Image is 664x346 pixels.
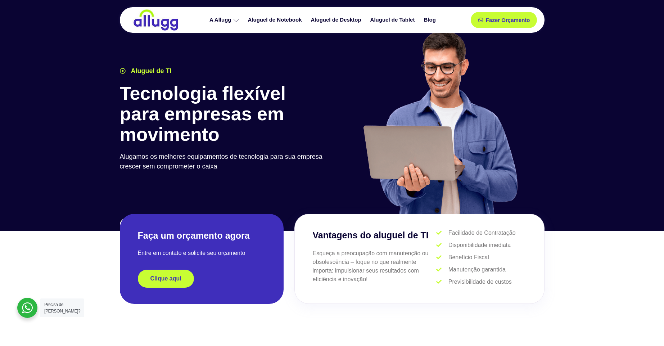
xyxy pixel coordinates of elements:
[129,66,172,76] span: Aluguel de TI
[420,14,441,26] a: Blog
[138,249,266,257] p: Entre em contato e solicite seu orçamento
[447,241,511,250] span: Disponibilidade imediata
[447,265,506,274] span: Manutenção garantida
[138,270,194,288] a: Clique aqui
[307,14,367,26] a: Aluguel de Desktop
[486,17,530,23] span: Fazer Orçamento
[367,14,420,26] a: Aluguel de Tablet
[447,229,516,237] span: Facilidade de Contratação
[44,302,80,314] span: Precisa de [PERSON_NAME]?
[447,253,489,262] span: Benefício Fiscal
[150,276,181,282] span: Clique aqui
[313,229,437,242] h3: Vantagens do aluguel de TI
[447,278,512,286] span: Previsibilidade de custos
[313,249,437,284] p: Esqueça a preocupação com manutenção ou obsolescência – foque no que realmente importa: impulsion...
[361,30,519,214] img: aluguel de ti para startups
[132,9,179,31] img: locação de TI é Allugg
[138,230,266,242] h2: Faça um orçamento agora
[120,152,329,171] p: Alugamos os melhores equipamentos de tecnologia para sua empresa crescer sem comprometer o caixa
[244,14,307,26] a: Aluguel de Notebook
[206,14,244,26] a: A Allugg
[120,83,329,145] h1: Tecnologia flexível para empresas em movimento
[471,12,537,28] a: Fazer Orçamento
